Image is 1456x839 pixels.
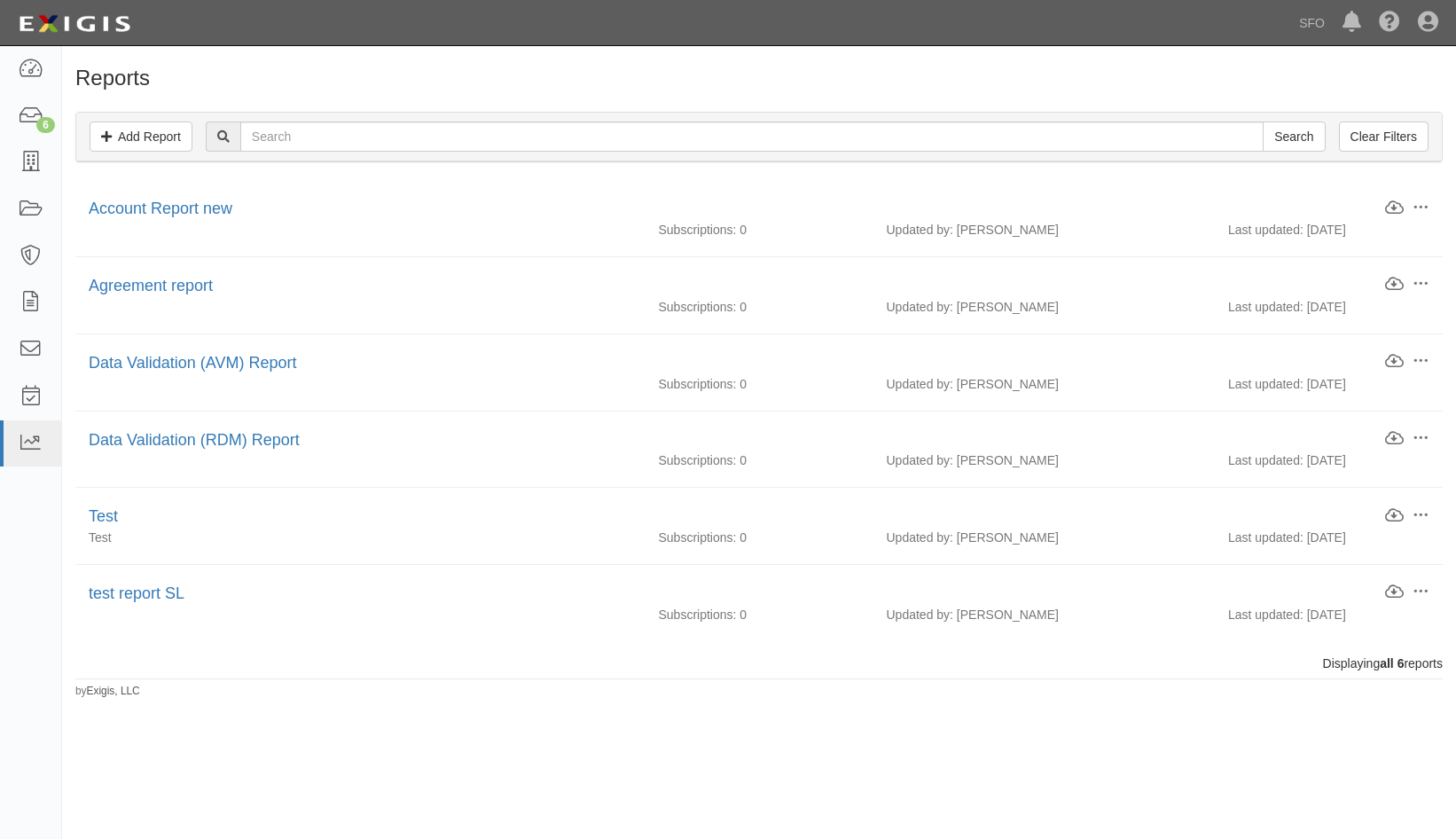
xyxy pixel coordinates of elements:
[1215,375,1443,393] div: Last updated: [DATE]
[75,67,1443,90] h1: Reports
[62,655,1456,672] div: Displaying reports
[646,606,873,623] div: Subscriptions: 0
[89,584,184,602] a: test report SL
[89,506,1384,529] div: Test
[1384,275,1405,294] a: Download
[646,298,873,316] div: Subscriptions: 0
[873,221,1215,239] div: Updated by: [PERSON_NAME]
[1215,298,1443,316] div: Last updated: [DATE]
[1379,12,1400,34] i: Help Center - Complianz
[36,117,55,133] div: 6
[873,529,1215,546] div: Updated by: [PERSON_NAME]
[1384,352,1405,372] a: Download
[89,200,232,217] a: Account Report new
[646,529,873,546] div: Subscriptions: 0
[87,685,140,697] a: Exigis, LLC
[646,221,873,239] div: Subscriptions: 0
[1215,606,1443,623] div: Last updated: [DATE]
[240,122,1264,152] input: Search
[89,277,213,294] a: Agreement report
[89,352,1384,375] div: Data Validation (AVM) Report
[1384,583,1405,602] a: Download
[1290,5,1334,41] a: SFO
[1339,122,1429,152] a: Clear Filters
[90,122,192,152] a: Add Report
[75,684,140,699] small: by
[873,451,1215,469] div: Updated by: [PERSON_NAME]
[13,8,136,40] img: logo-5460c22ac91f19d4615b14bd174203de0afe785f0fc80cf4dbbc73dc1793850b.png
[89,429,1384,452] div: Data Validation (RDM) Report
[1215,451,1443,469] div: Last updated: [DATE]
[75,529,646,546] div: Test
[89,431,300,449] a: Data Validation (RDM) Report
[89,507,118,525] a: Test
[873,606,1215,623] div: Updated by: [PERSON_NAME]
[1384,199,1405,218] a: Download
[646,375,873,393] div: Subscriptions: 0
[1380,656,1404,670] b: all 6
[1384,429,1405,449] a: Download
[1263,122,1325,152] input: Search
[89,583,1384,606] div: test report SL
[1384,506,1405,526] a: Download
[1215,221,1443,239] div: Last updated: [DATE]
[89,198,1384,221] div: Account Report new
[89,354,296,372] a: Data Validation (AVM) Report
[873,375,1215,393] div: Updated by: [PERSON_NAME]
[646,451,873,469] div: Subscriptions: 0
[89,275,1384,298] div: Agreement report
[1215,529,1443,546] div: Last updated: [DATE]
[873,298,1215,316] div: Updated by: [PERSON_NAME]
